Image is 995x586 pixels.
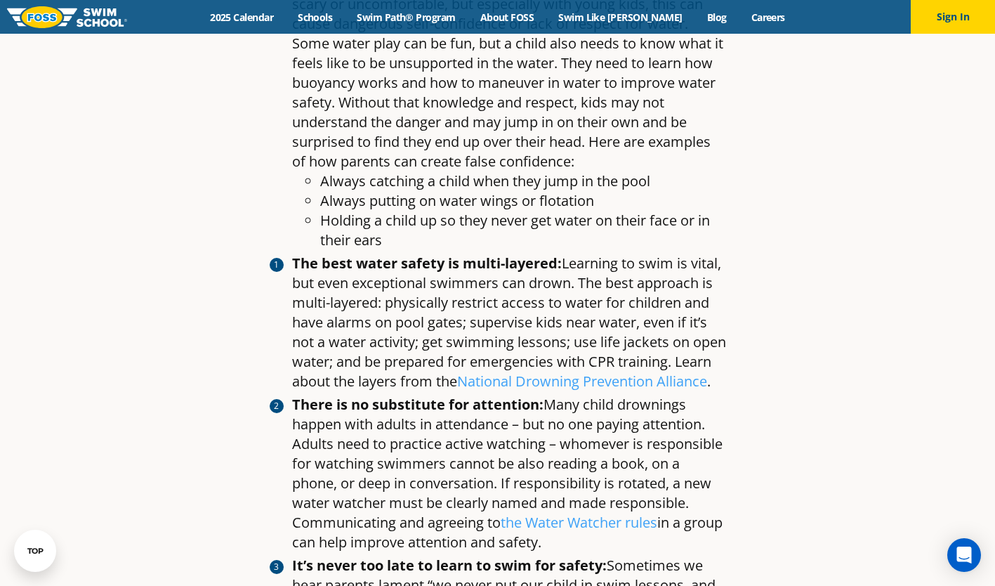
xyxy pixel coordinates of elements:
div: TOP [27,547,44,556]
li: Learning to swim is vital, but even exceptional swimmers can drown. The best approach is multi-la... [292,254,726,391]
a: Swim Like [PERSON_NAME] [546,11,695,24]
a: the Water Watcher rules [501,513,657,532]
li: Many child drownings happen with adults in attendance – but no one paying attention. Adults need ... [292,395,726,552]
a: About FOSS [468,11,546,24]
a: Careers [739,11,797,24]
img: FOSS Swim School Logo [7,6,127,28]
li: Always putting on water wings or flotation [320,191,726,211]
strong: It’s never too late to learn to swim for safety: [292,556,607,575]
a: Blog [694,11,739,24]
strong: The best water safety is multi-layered: [292,254,562,273]
strong: There is no substitute for attention: [292,395,543,414]
li: Always catching a child when they jump in the pool [320,171,726,191]
a: Swim Path® Program [345,11,468,24]
a: 2025 Calendar [198,11,286,24]
li: Holding a child up so they never get water on their face or in their ears [320,211,726,250]
a: Schools [286,11,345,24]
div: Open Intercom Messenger [947,538,981,572]
a: National Drowning Prevention Alliance [457,372,707,391]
